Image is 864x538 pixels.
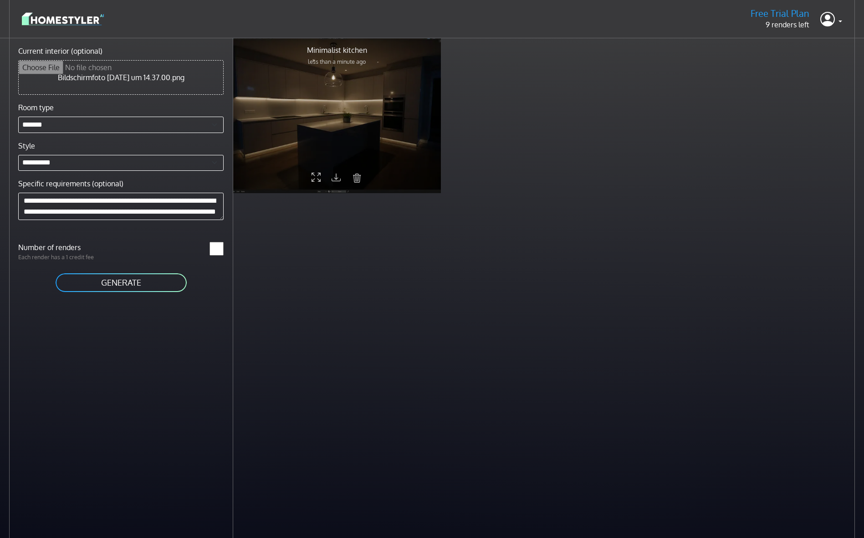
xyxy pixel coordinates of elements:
[13,242,121,253] label: Number of renders
[751,8,809,19] h5: Free Trial Plan
[18,46,102,56] label: Current interior (optional)
[751,19,809,30] p: 9 renders left
[13,253,121,261] p: Each render has a 1 credit fee
[307,57,367,66] p: less than a minute ago
[55,272,188,293] button: GENERATE
[18,140,35,151] label: Style
[307,45,367,56] p: Minimalist kitchen
[22,11,104,27] img: logo-3de290ba35641baa71223ecac5eacb59cb85b4c7fdf211dc9aaecaaee71ea2f8.svg
[18,178,123,189] label: Specific requirements (optional)
[18,102,54,113] label: Room type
